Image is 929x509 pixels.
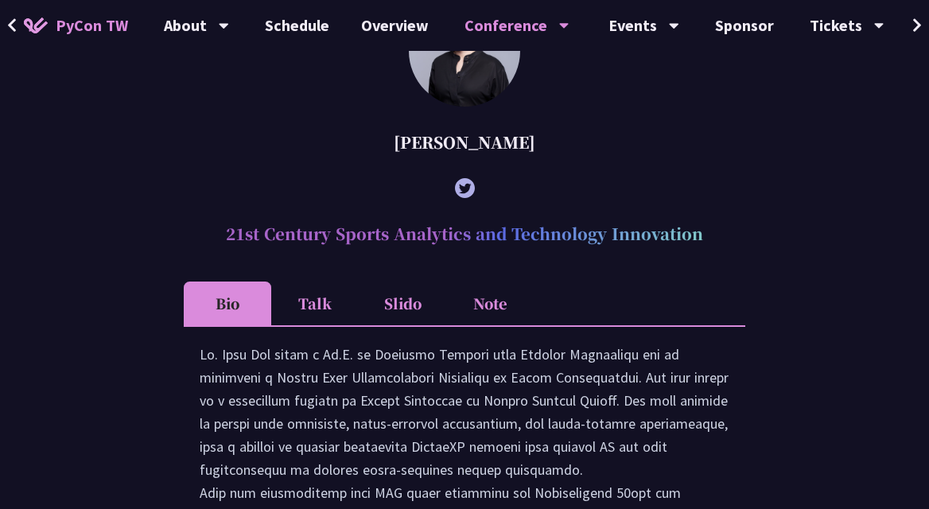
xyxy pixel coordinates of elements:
li: Talk [271,282,359,325]
img: Home icon of PyCon TW 2025 [24,17,48,33]
li: Note [446,282,534,325]
span: PyCon TW [56,14,128,37]
li: Bio [184,282,271,325]
li: Slido [359,282,446,325]
a: PyCon TW [8,6,144,45]
h2: 21st Century Sports Analytics and Technology Innovation [184,210,745,258]
div: [PERSON_NAME] [184,119,745,166]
